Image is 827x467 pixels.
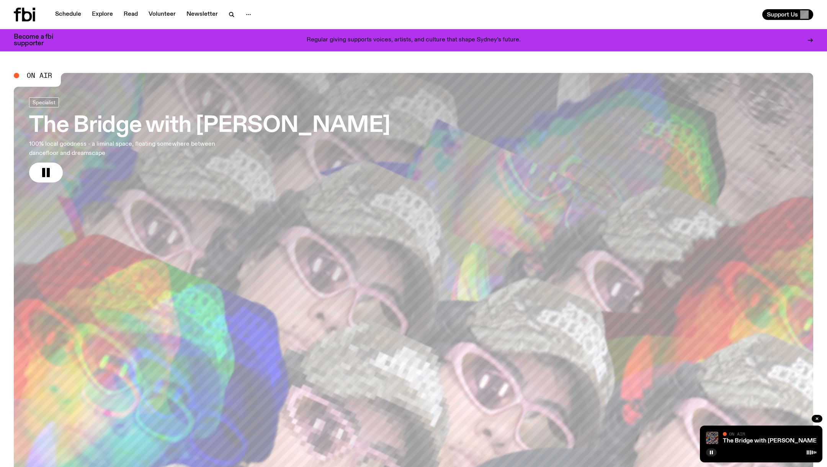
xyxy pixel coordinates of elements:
[723,438,819,444] a: The Bridge with [PERSON_NAME]
[182,9,222,20] a: Newsletter
[27,72,52,79] span: On Air
[29,140,225,158] p: 100% local goodness - a liminal space, floating somewhere between dancefloor and dreamscape
[729,431,745,436] span: On Air
[29,97,59,107] a: Specialist
[33,99,56,105] span: Specialist
[762,9,813,20] button: Support Us
[87,9,118,20] a: Explore
[144,9,180,20] a: Volunteer
[29,97,390,183] a: The Bridge with [PERSON_NAME]100% local goodness - a liminal space, floating somewhere between da...
[119,9,142,20] a: Read
[767,11,798,18] span: Support Us
[14,34,63,47] h3: Become a fbi supporter
[51,9,86,20] a: Schedule
[307,37,521,44] p: Regular giving supports voices, artists, and culture that shape Sydney’s future.
[29,115,390,136] h3: The Bridge with [PERSON_NAME]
